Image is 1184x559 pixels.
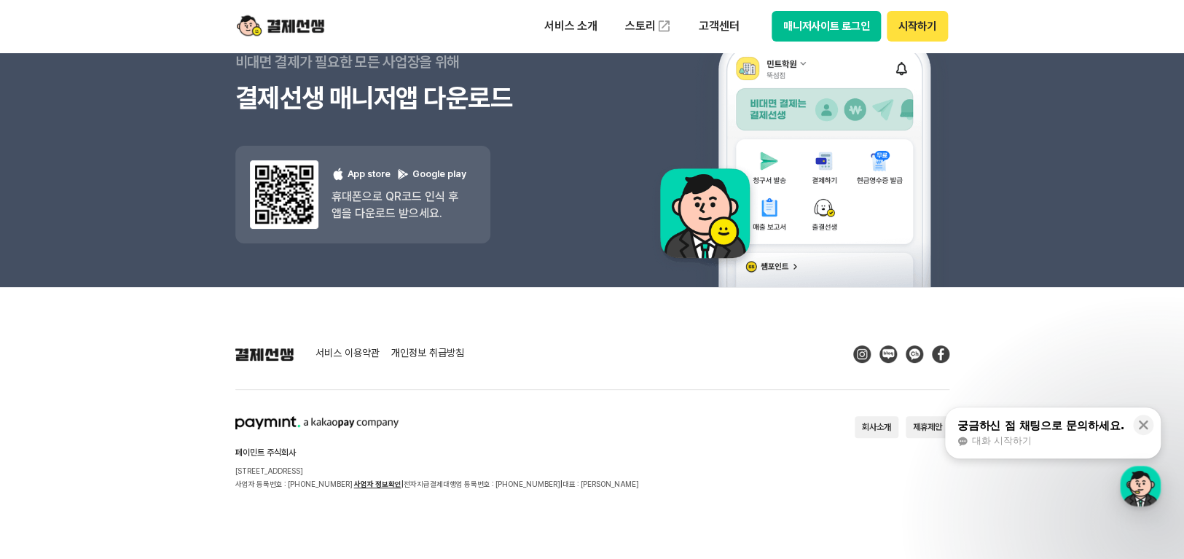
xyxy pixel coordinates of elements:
p: [STREET_ADDRESS] [235,464,639,477]
a: 서비스 이용약관 [315,348,380,361]
span: | [560,480,562,488]
p: 사업자 등록번호 : [PHONE_NUMBER] 전자지급결제대행업 등록번호 : [PHONE_NUMBER] 대표 : [PERSON_NAME] [235,477,639,490]
span: 대화 [133,426,151,437]
h2: 페이민트 주식회사 [235,448,639,457]
p: 서비스 소개 [534,13,608,39]
img: Instagram [853,345,871,363]
button: 제휴제안 [906,416,949,438]
img: logo [237,12,324,40]
img: 애플 로고 [332,168,345,181]
p: 휴대폰으로 QR코드 인식 후 앱을 다운로드 받으세요. [332,188,466,222]
span: 설정 [225,425,243,437]
button: 매니저사이트 로그인 [772,11,882,42]
a: 대화 [96,403,188,439]
a: 개인정보 취급방침 [391,348,464,361]
p: 고객센터 [689,13,749,39]
span: | [401,480,404,488]
a: 스토리 [615,12,682,41]
img: Blog [879,345,897,363]
h3: 결제선생 매니저앱 다운로드 [235,80,592,117]
img: 외부 도메인 오픈 [656,19,671,34]
img: paymint logo [235,416,399,429]
img: 앱 다운도르드 qr [250,160,318,229]
img: Facebook [932,345,949,363]
p: Google play [396,168,466,181]
span: 홈 [46,425,55,437]
a: 홈 [4,403,96,439]
img: 구글 플레이 로고 [396,168,409,181]
p: App store [332,168,391,181]
button: 회사소개 [855,416,898,438]
img: Kakao Talk [906,345,923,363]
button: 시작하기 [887,11,947,42]
a: 사업자 정보확인 [354,480,401,488]
p: 비대면 결제가 필요한 모든 사업장을 위해 [235,44,592,80]
a: 설정 [188,403,280,439]
img: 결제선생 로고 [235,348,294,361]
